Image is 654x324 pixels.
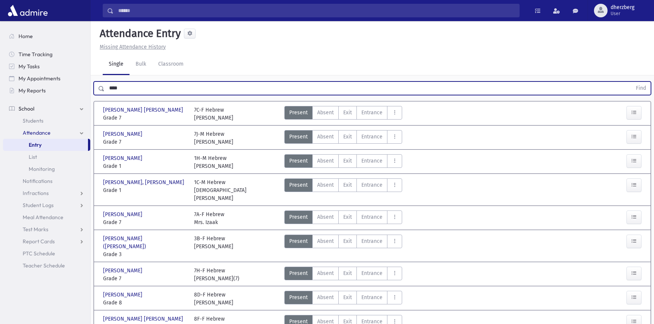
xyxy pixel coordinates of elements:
a: Bulk [130,54,152,75]
span: Present [289,269,308,277]
a: Teacher Schedule [3,260,90,272]
a: Report Cards [3,235,90,247]
span: [PERSON_NAME] [103,291,144,299]
span: Absent [317,133,334,141]
span: Entrance [361,157,383,165]
span: Present [289,133,308,141]
span: Exit [343,133,352,141]
span: Absent [317,293,334,301]
input: Search [114,4,519,17]
span: Entrance [361,213,383,221]
span: Exit [343,181,352,189]
span: Time Tracking [19,51,52,58]
a: Infractions [3,187,90,199]
span: My Tasks [19,63,40,70]
span: [PERSON_NAME], [PERSON_NAME] [103,178,186,186]
span: Home [19,33,33,40]
span: Exit [343,109,352,117]
div: AttTypes [284,235,402,258]
span: Entrance [361,181,383,189]
span: [PERSON_NAME] [PERSON_NAME] [103,106,185,114]
span: Present [289,181,308,189]
span: Meal Attendance [23,214,63,221]
div: AttTypes [284,178,402,202]
a: Test Marks [3,223,90,235]
div: 1H-M Hebrew [PERSON_NAME] [194,154,233,170]
span: Absent [317,237,334,245]
span: Absent [317,109,334,117]
div: AttTypes [284,210,402,226]
div: AttTypes [284,130,402,146]
img: AdmirePro [6,3,49,18]
div: AttTypes [284,291,402,307]
u: Missing Attendance History [100,44,166,50]
a: Entry [3,139,88,151]
a: List [3,151,90,163]
a: Notifications [3,175,90,187]
a: Time Tracking [3,48,90,60]
span: Entrance [361,109,383,117]
a: My Appointments [3,72,90,84]
span: Grade 8 [103,299,187,307]
span: [PERSON_NAME] [103,267,144,275]
a: Single [103,54,130,75]
span: Present [289,293,308,301]
a: My Reports [3,84,90,97]
span: Entry [29,141,42,148]
a: School [3,103,90,115]
span: Grade 3 [103,250,187,258]
a: PTC Schedule [3,247,90,260]
a: Classroom [152,54,190,75]
a: Meal Attendance [3,211,90,223]
span: Exit [343,157,352,165]
span: Students [23,117,43,124]
div: AttTypes [284,154,402,170]
div: 7H-F Hebrew [PERSON_NAME](7) [194,267,239,283]
div: AttTypes [284,267,402,283]
a: Student Logs [3,199,90,211]
span: School [19,105,34,112]
span: Teacher Schedule [23,262,65,269]
span: [PERSON_NAME] [103,210,144,218]
span: My Appointments [19,75,60,82]
span: PTC Schedule [23,250,55,257]
span: Absent [317,181,334,189]
span: Exit [343,237,352,245]
span: Exit [343,269,352,277]
div: 7J-M Hebrew [PERSON_NAME] [194,130,233,146]
div: 1C-M Hebrew [DEMOGRAPHIC_DATA][PERSON_NAME] [194,178,278,202]
a: Students [3,115,90,127]
a: Attendance [3,127,90,139]
span: Grade 7 [103,218,187,226]
a: Missing Attendance History [97,44,166,50]
span: List [29,154,37,160]
a: Monitoring [3,163,90,175]
span: Absent [317,269,334,277]
span: Grade 7 [103,138,187,146]
span: Entrance [361,269,383,277]
span: Entrance [361,133,383,141]
span: Monitoring [29,166,55,172]
span: Test Marks [23,226,48,233]
span: Grade 1 [103,186,187,194]
span: [PERSON_NAME] [103,130,144,138]
span: Exit [343,213,352,221]
span: [PERSON_NAME]([PERSON_NAME]) [103,235,187,250]
a: My Tasks [3,60,90,72]
span: Attendance [23,129,51,136]
span: Notifications [23,178,52,184]
h5: Attendance Entry [97,27,181,40]
span: Present [289,157,308,165]
span: My Reports [19,87,46,94]
span: Absent [317,213,334,221]
span: User [611,11,634,17]
div: AttTypes [284,106,402,122]
span: Report Cards [23,238,55,245]
a: Home [3,30,90,42]
span: Student Logs [23,202,54,209]
span: Exit [343,293,352,301]
span: Grade 7 [103,114,187,122]
span: [PERSON_NAME] [PERSON_NAME] [103,315,185,323]
span: Present [289,213,308,221]
div: 3B-F Hebrew [PERSON_NAME] [194,235,233,258]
